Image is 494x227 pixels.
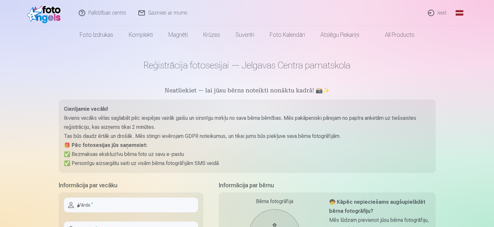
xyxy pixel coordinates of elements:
[228,26,262,44] a: Suvenīri
[59,87,436,96] h5: Neatliekiet — lai jūsu bērns noteikti nonāktu kadrā! 📸✨
[224,198,325,205] div: Bērna fotogrāfija
[59,59,436,71] h1: Reģistrācija fotosesijai — Jelgavas Centra pamatskola
[196,26,228,44] a: Krūzes
[64,132,430,141] p: Tas būs daudz ērtāk un drošāk. Mēs stingri ievērojam GDPR noteikumus, un tikai jums būs piekļuve ...
[262,26,313,44] a: Foto kalendāri
[64,142,147,148] strong: 🎁 Pēc fotosesijas jūs saņemsiet:
[313,26,367,44] a: Atslēgu piekariņi
[367,26,422,44] a: All products
[64,150,430,159] p: ✅ Bezmaksas ekskluzīvu bērna foto uz savu e-pastu
[59,181,203,190] h5: Informācija par vecāku
[121,26,161,44] a: Komplekti
[329,199,425,214] strong: 🧒 Kāpēc nepieciešams augšupielādēt bērna fotogrāfiju?
[72,26,121,44] a: Foto izdrukas
[161,26,196,44] a: Magnēti
[219,181,436,190] h5: Informācija par bērnu
[64,159,430,168] p: ✅ Personīgu aizsargātu saiti uz visām bērna fotogrāfijām SMS veidā
[64,114,430,132] p: Ikviens vecāks vēlas saglabāt pēc iespējas vairāk gaišu un sirsnīgu mirkļu no sava bērna bērnības...
[64,106,108,112] strong: Cienījamie vecāki!
[27,3,64,23] img: /fa1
